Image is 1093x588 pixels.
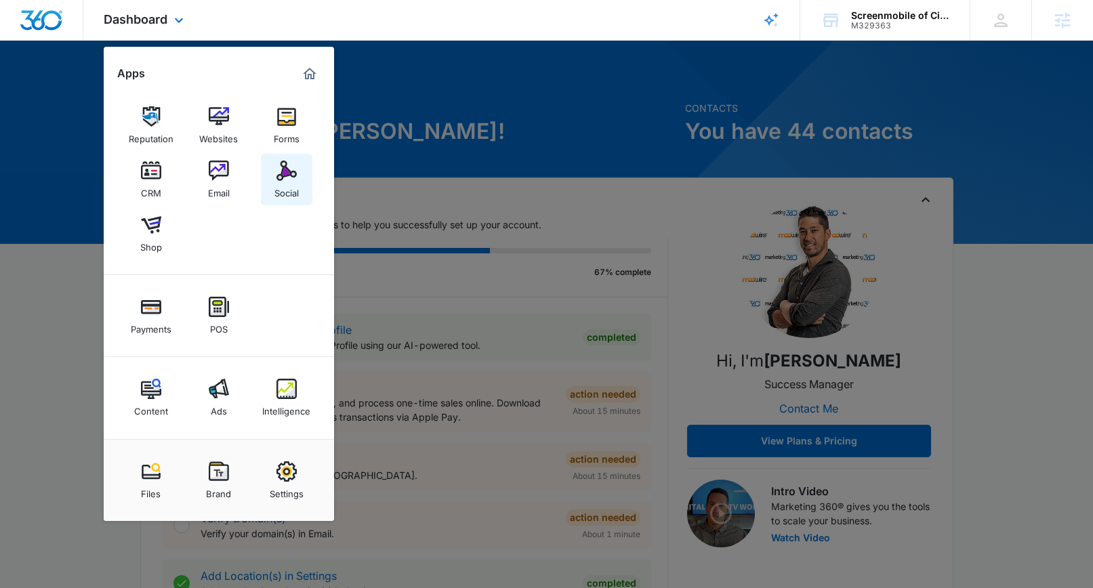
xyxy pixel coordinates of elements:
[270,482,304,499] div: Settings
[141,181,161,198] div: CRM
[193,100,245,151] a: Websites
[125,372,177,423] a: Content
[261,154,312,205] a: Social
[261,372,312,423] a: Intelligence
[299,63,321,85] a: Marketing 360® Dashboard
[193,372,245,423] a: Ads
[140,235,162,253] div: Shop
[125,208,177,259] a: Shop
[125,100,177,151] a: Reputation
[274,127,300,144] div: Forms
[125,455,177,506] a: Files
[125,154,177,205] a: CRM
[104,12,167,26] span: Dashboard
[193,455,245,506] a: Brand
[274,181,299,198] div: Social
[134,399,168,417] div: Content
[199,127,238,144] div: Websites
[261,455,312,506] a: Settings
[261,100,312,151] a: Forms
[208,181,230,198] div: Email
[193,154,245,205] a: Email
[129,127,173,144] div: Reputation
[193,290,245,341] a: POS
[117,67,145,80] h2: Apps
[141,482,161,499] div: Files
[125,290,177,341] a: Payments
[206,482,231,499] div: Brand
[851,21,950,30] div: account id
[210,317,228,335] div: POS
[131,317,171,335] div: Payments
[211,399,227,417] div: Ads
[262,399,310,417] div: Intelligence
[851,10,950,21] div: account name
